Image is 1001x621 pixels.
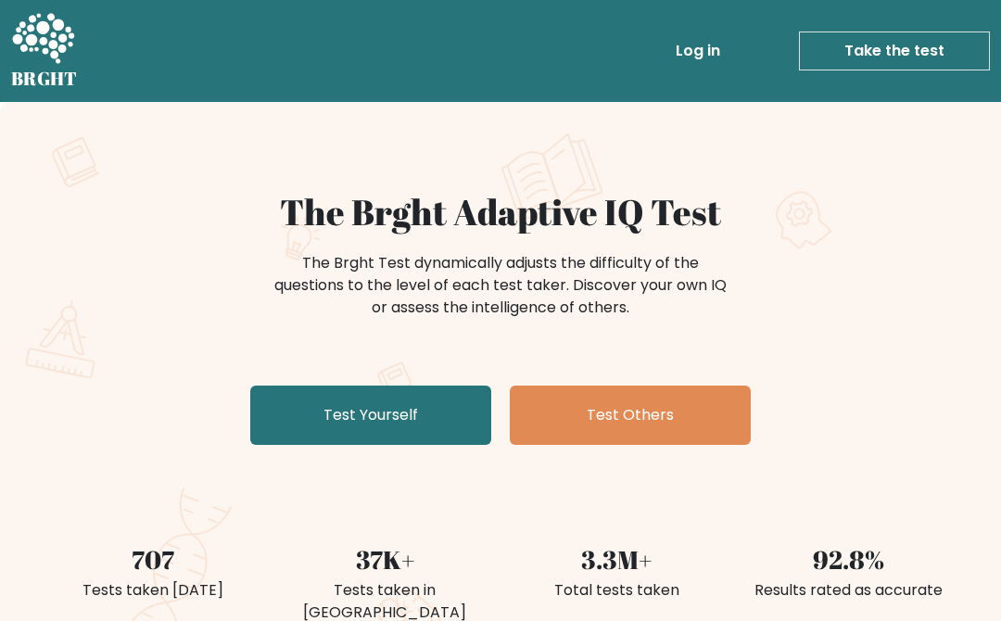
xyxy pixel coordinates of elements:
div: Results rated as accurate [743,579,953,602]
div: 3.3M+ [512,541,721,579]
h5: BRGHT [11,68,78,90]
a: Test Others [510,386,751,445]
div: 92.8% [743,541,953,579]
a: BRGHT [11,7,78,95]
div: 707 [48,541,258,579]
div: The Brght Test dynamically adjusts the difficulty of the questions to the level of each test take... [269,252,732,319]
a: Log in [668,32,728,70]
h1: The Brght Adaptive IQ Test [48,191,953,234]
div: Total tests taken [512,579,721,602]
div: 37K+ [280,541,489,579]
a: Test Yourself [250,386,491,445]
a: Take the test [799,32,990,70]
div: Tests taken [DATE] [48,579,258,602]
